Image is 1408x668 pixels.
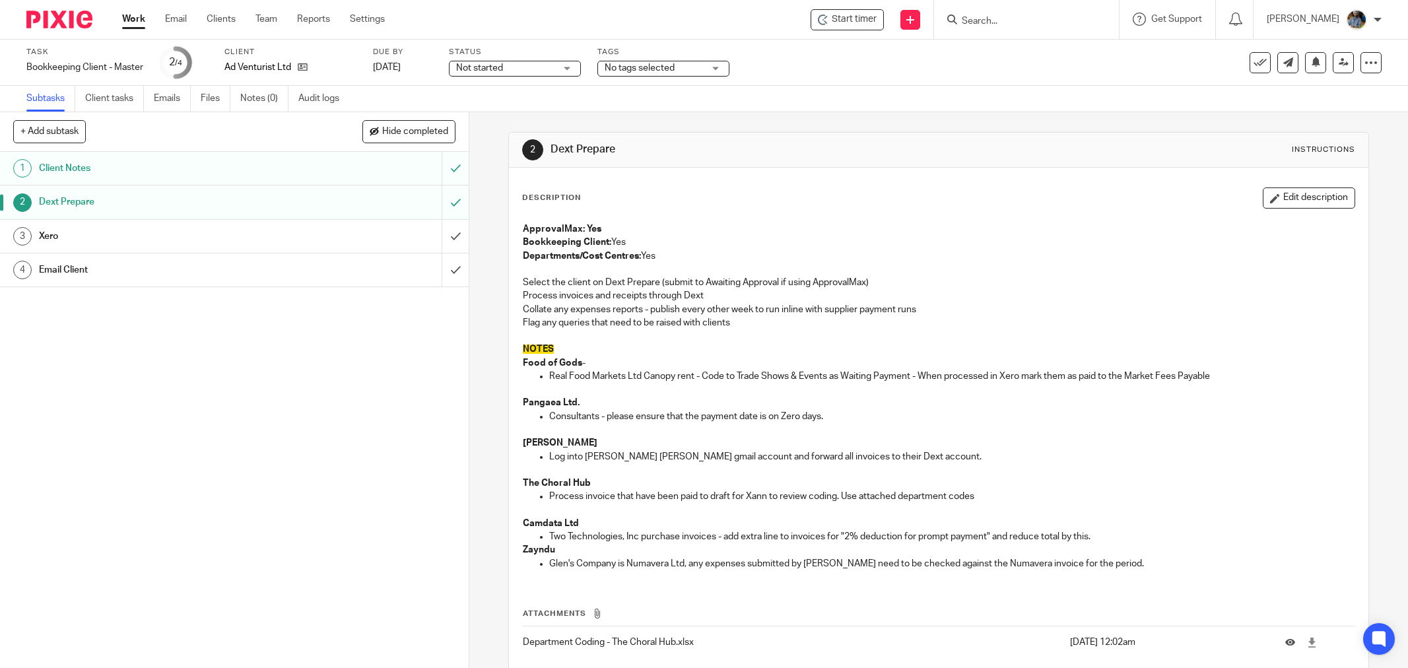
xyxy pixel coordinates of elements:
input: Search [960,16,1079,28]
p: Department Coding - The Choral Hub.xlsx [523,636,1063,649]
small: /4 [175,59,182,67]
a: Files [201,86,230,112]
label: Due by [373,47,432,57]
strong: The Choral Hub [523,479,591,488]
a: Clients [207,13,236,26]
span: No tags selected [605,63,675,73]
strong: ApprovalMax: Yes [523,224,601,234]
h1: Xero [39,226,299,246]
p: Glen's Company is Numavera Ltd, any expenses submitted by [PERSON_NAME] need to be checked agains... [549,557,1355,570]
span: Hide completed [382,127,448,137]
div: 2 [522,139,543,160]
div: Instructions [1292,145,1355,155]
h1: Email Client [39,260,299,280]
a: Emails [154,86,191,112]
span: Not started [456,63,503,73]
strong: Food of Gods [523,358,582,368]
p: Yes [523,236,1355,249]
div: 2 [13,193,32,212]
p: Real Food Markets Ltd Canopy rent - Code to Trade Shows & Events as Waiting Payment - When proces... [549,370,1355,383]
p: Log into [PERSON_NAME] [PERSON_NAME] gmail account and forward all invoices to their Dext account. [549,450,1355,463]
a: Team [255,13,277,26]
button: Hide completed [362,120,455,143]
label: Status [449,47,581,57]
a: Audit logs [298,86,349,112]
strong: Zayndu [523,545,555,554]
label: Task [26,47,143,57]
span: Attachments [523,610,586,617]
a: Client tasks [85,86,144,112]
a: Work [122,13,145,26]
p: Consultants - please ensure that the payment date is on Zero days. [549,410,1355,423]
a: Email [165,13,187,26]
a: Notes (0) [240,86,288,112]
strong: Camdata Ltd [523,519,579,528]
a: Reports [297,13,330,26]
label: Client [224,47,356,57]
h1: Client Notes [39,158,299,178]
img: Jaskaran%20Singh.jpeg [1346,9,1367,30]
div: Ad Venturist Ltd - Bookkeeping Client - Master [811,9,884,30]
p: Select the client on Dext Prepare (submit to Awaiting Approval if using ApprovalMax) [523,276,1355,289]
p: Process invoice that have been paid to draft for Xann to review coding. Use attached department c... [549,490,1355,503]
span: [DATE] [373,63,401,72]
strong: [PERSON_NAME] [523,438,597,448]
strong: Departments/Cost Centres: [523,251,641,261]
p: Ad Venturist Ltd [224,61,291,74]
p: Process invoices and receipts through Dext [523,289,1355,302]
a: Settings [350,13,385,26]
button: Edit description [1263,187,1355,209]
p: Collate any expenses reports - publish every other week to run inline with supplier payment runs [523,303,1355,316]
div: Bookkeeping Client - Master [26,61,143,74]
label: Tags [597,47,729,57]
h1: Dext Prepare [39,192,299,212]
div: 4 [13,261,32,279]
button: + Add subtask [13,120,86,143]
p: Flag any queries that need to be raised with clients [523,316,1355,329]
p: Two Technologies, Inc purchase invoices - add extra line to invoices for "2% deduction for prompt... [549,530,1355,543]
div: 2 [169,55,182,70]
img: Pixie [26,11,92,28]
h1: Dext Prepare [551,143,967,156]
span: Get Support [1151,15,1202,24]
p: - [523,356,1355,370]
p: Yes [523,250,1355,263]
strong: Bookkeeping Client: [523,238,611,247]
div: 3 [13,227,32,246]
p: [DATE] 12:02am [1070,636,1265,649]
strong: Pangaea Ltd. [523,398,580,407]
a: Download [1307,636,1317,649]
span: NOTES [523,345,554,354]
a: Subtasks [26,86,75,112]
p: [PERSON_NAME] [1267,13,1339,26]
span: Start timer [832,13,877,26]
div: 1 [13,159,32,178]
p: Description [522,193,581,203]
